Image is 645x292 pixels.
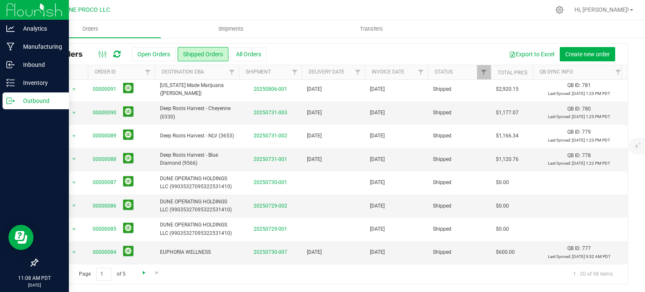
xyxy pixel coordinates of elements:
[572,161,610,166] span: [DATE] 1:22 PM PDT
[15,78,65,88] p: Inventory
[61,6,110,13] span: DUNE PROCO LLC
[565,51,610,58] span: Create new order
[160,175,234,191] span: DUNE OPERATING HOLDINGS LLC (99035327095322531410)
[572,114,610,119] span: [DATE] 1:23 PM PDT
[496,85,519,93] span: $2,920.15
[93,132,116,140] a: 00000089
[160,132,234,140] span: Deep Roots Harvest - NLV (3653)
[72,268,132,281] span: Page of 5
[498,70,528,76] a: Total Price
[503,47,560,61] button: Export to Excel
[433,155,486,163] span: Shipped
[548,161,571,166] span: Last Synced:
[69,200,79,212] span: select
[246,69,271,75] a: Shipment
[372,69,404,75] a: Invoice Date
[572,254,611,259] span: [DATE] 9:32 AM PDT
[540,69,573,75] a: QB Sync Info
[309,69,344,75] a: Delivery Date
[160,82,234,97] span: [US_STATE] Made Marijuana ([PERSON_NAME])
[160,105,234,121] span: Deep Roots Harvest - Cheyenne (0330)
[93,155,116,163] a: 00000088
[20,20,161,38] a: Orders
[93,225,116,233] a: 00000085
[302,20,442,38] a: Transfers
[433,202,486,210] span: Shipped
[69,224,79,235] span: select
[94,69,116,75] a: Order ID
[15,42,65,52] p: Manufacturing
[572,138,610,142] span: [DATE] 1:23 PM PDT
[566,268,619,280] span: 1 - 20 of 98 items
[69,84,79,95] span: select
[15,96,65,106] p: Outbound
[254,179,287,185] a: 20250730-001
[178,47,228,61] button: Shipped Orders
[582,245,591,251] span: 777
[160,151,234,167] span: Deep Roots Harvest - Blue Diamond (9566)
[554,6,565,14] div: Manage settings
[6,61,15,69] inline-svg: Inbound
[4,282,65,288] p: [DATE]
[141,65,155,79] a: Filter
[548,91,571,96] span: Last Synced:
[548,254,571,259] span: Last Synced:
[162,69,204,75] a: Destination DBA
[96,268,111,281] input: 1
[93,109,116,117] a: 00000090
[548,114,571,119] span: Last Synced:
[254,226,287,232] a: 20250729-001
[69,177,79,189] span: select
[567,245,581,251] span: QB ID:
[307,132,322,140] span: [DATE]
[496,202,509,210] span: $0.00
[160,198,234,214] span: DUNE OPERATING HOLDINGS LLC (99035327095322531410)
[433,109,486,117] span: Shipped
[496,155,519,163] span: $1,120.76
[160,248,234,256] span: EUPHORIA WELLNESS
[254,86,287,92] a: 20250806-001
[15,60,65,70] p: Inbound
[138,268,150,279] a: Go to the next page
[370,202,385,210] span: [DATE]
[160,221,234,237] span: DUNE OPERATING HOLDINGS LLC (99035327095322531410)
[370,179,385,187] span: [DATE]
[433,85,486,93] span: Shipped
[370,155,385,163] span: [DATE]
[433,225,486,233] span: Shipped
[254,133,287,139] a: 20250731-002
[225,65,239,79] a: Filter
[254,249,287,255] a: 20250730-007
[69,153,79,165] span: select
[307,155,322,163] span: [DATE]
[572,91,610,96] span: [DATE] 1:23 PM PDT
[351,65,365,79] a: Filter
[582,106,591,112] span: 780
[582,129,591,135] span: 779
[349,25,394,33] span: Transfers
[15,24,65,34] p: Analytics
[69,247,79,258] span: select
[496,109,519,117] span: $1,177.07
[496,179,509,187] span: $0.00
[69,107,79,119] span: select
[496,132,519,140] span: $1,166.34
[231,47,267,61] button: All Orders
[254,156,287,162] a: 20250731-001
[288,65,302,79] a: Filter
[151,268,163,279] a: Go to the last page
[6,97,15,105] inline-svg: Outbound
[93,202,116,210] a: 00000086
[93,248,116,256] a: 00000084
[207,25,255,33] span: Shipments
[370,109,385,117] span: [DATE]
[161,20,302,38] a: Shipments
[370,225,385,233] span: [DATE]
[370,132,385,140] span: [DATE]
[307,109,322,117] span: [DATE]
[496,248,515,256] span: $600.00
[254,203,287,209] a: 20250729-002
[6,79,15,87] inline-svg: Inventory
[433,132,486,140] span: Shipped
[433,179,486,187] span: Shipped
